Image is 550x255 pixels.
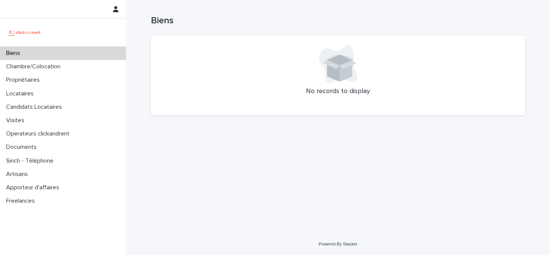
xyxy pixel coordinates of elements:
p: Visites [3,117,31,124]
p: Operateurs clickandrent [3,130,76,137]
a: Powered By Stacker [319,242,357,246]
p: Candidats Locataires [3,103,68,111]
p: Apporteur d'affaires [3,184,65,191]
img: UCB0brd3T0yccxBKYDjQ [6,25,43,40]
h1: Biens [151,15,525,26]
p: Sinch - Téléphone [3,157,60,165]
p: Biens [3,50,26,57]
p: No records to display [160,87,516,96]
p: Locataires [3,90,40,97]
p: Propriétaires [3,76,46,84]
p: Freelances [3,197,41,205]
p: Chambre/Colocation [3,63,66,70]
p: Documents [3,144,43,151]
p: Artisans [3,171,34,178]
